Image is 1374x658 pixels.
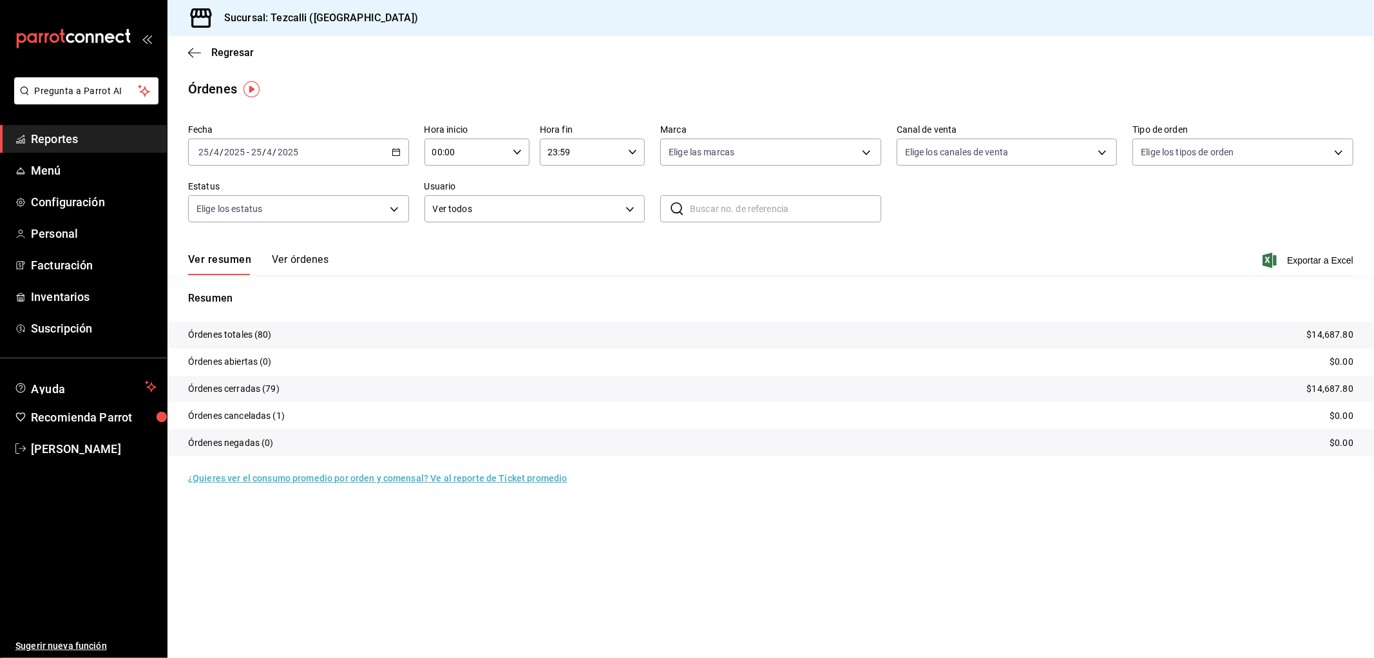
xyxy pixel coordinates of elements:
[433,202,622,216] span: Ver todos
[1330,436,1353,450] p: $0.00
[196,202,262,215] span: Elige los estatus
[273,147,277,157] span: /
[188,473,567,483] a: ¿Quieres ver el consumo promedio por orden y comensal? Ve al reporte de Ticket promedio
[31,225,157,242] span: Personal
[142,34,152,44] button: open_drawer_menu
[214,10,418,26] h3: Sucursal: Tezcalli ([GEOGRAPHIC_DATA])
[31,440,157,458] span: [PERSON_NAME]
[1307,382,1353,396] p: $14,687.80
[188,291,1353,306] p: Resumen
[188,253,251,275] button: Ver resumen
[540,126,645,135] label: Hora fin
[1307,328,1353,342] p: $14,687.80
[31,288,157,305] span: Inventarios
[213,147,220,157] input: --
[209,147,213,157] span: /
[690,196,881,222] input: Buscar no. de referencia
[188,126,409,135] label: Fecha
[14,77,158,104] button: Pregunta a Parrot AI
[277,147,299,157] input: ----
[31,130,157,148] span: Reportes
[1265,253,1353,268] button: Exportar a Excel
[224,147,245,157] input: ----
[220,147,224,157] span: /
[1132,126,1353,135] label: Tipo de orden
[272,253,329,275] button: Ver órdenes
[188,328,272,342] p: Órdenes totales (80)
[9,93,158,107] a: Pregunta a Parrot AI
[262,147,266,157] span: /
[31,256,157,274] span: Facturación
[211,46,254,59] span: Regresar
[247,147,249,157] span: -
[31,409,157,426] span: Recomienda Parrot
[31,379,140,394] span: Ayuda
[188,382,280,396] p: Órdenes cerradas (79)
[267,147,273,157] input: --
[897,126,1118,135] label: Canal de venta
[1141,146,1234,159] span: Elige los tipos de orden
[1330,409,1353,423] p: $0.00
[15,639,157,653] span: Sugerir nueva función
[188,46,254,59] button: Regresar
[243,81,260,97] img: Tooltip marker
[660,126,881,135] label: Marca
[31,162,157,179] span: Menú
[425,182,645,191] label: Usuario
[31,193,157,211] span: Configuración
[188,182,409,191] label: Estatus
[188,436,274,450] p: Órdenes negadas (0)
[1330,355,1353,369] p: $0.00
[188,355,272,369] p: Órdenes abiertas (0)
[905,146,1008,159] span: Elige los canales de venta
[31,320,157,337] span: Suscripción
[188,253,329,275] div: navigation tabs
[251,147,262,157] input: --
[188,409,285,423] p: Órdenes canceladas (1)
[188,79,237,99] div: Órdenes
[35,84,138,98] span: Pregunta a Parrot AI
[198,147,209,157] input: --
[425,126,530,135] label: Hora inicio
[669,146,734,159] span: Elige las marcas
